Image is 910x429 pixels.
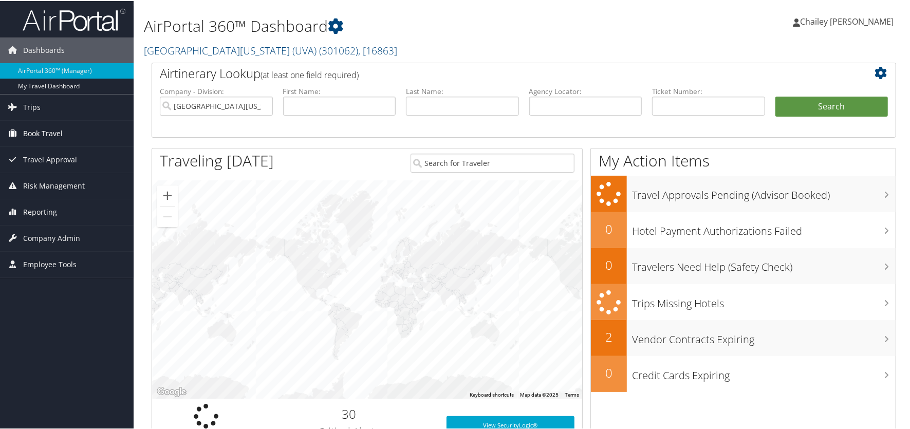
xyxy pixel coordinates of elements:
h2: 0 [591,219,627,237]
span: Dashboards [23,36,65,62]
span: Employee Tools [23,251,77,276]
span: Company Admin [23,225,80,250]
span: Reporting [23,198,57,224]
h3: Trips Missing Hotels [632,290,896,310]
a: Chailey [PERSON_NAME] [793,5,904,36]
a: 0Travelers Need Help (Safety Check) [591,247,896,283]
input: Search for Traveler [411,153,574,172]
label: Company - Division: [160,85,273,96]
span: , [ 16863 ] [358,43,397,57]
button: Zoom out [157,206,178,226]
span: Book Travel [23,120,63,145]
label: Last Name: [406,85,519,96]
span: (at least one field required) [261,68,359,80]
span: ( 301062 ) [319,43,358,57]
a: Travel Approvals Pending (Advisor Booked) [591,175,896,211]
label: First Name: [283,85,396,96]
h3: Hotel Payment Authorizations Failed [632,218,896,237]
h2: 30 [267,404,431,422]
span: Trips [23,94,41,119]
h1: AirPortal 360™ Dashboard [144,14,651,36]
label: Ticket Number: [652,85,765,96]
h1: Traveling [DATE] [160,149,274,171]
h2: 0 [591,255,627,273]
a: Terms (opens in new tab) [565,391,579,397]
span: Chailey [PERSON_NAME] [800,15,894,26]
span: Travel Approval [23,146,77,172]
button: Zoom in [157,184,178,205]
span: Risk Management [23,172,85,198]
span: Map data ©2025 [520,391,559,397]
h3: Credit Cards Expiring [632,362,896,382]
h3: Travel Approvals Pending (Advisor Booked) [632,182,896,201]
h3: Vendor Contracts Expiring [632,326,896,346]
h2: Airtinerary Lookup [160,64,826,81]
button: Search [775,96,888,116]
h2: 0 [591,363,627,381]
button: Keyboard shortcuts [470,390,514,398]
a: 2Vendor Contracts Expiring [591,319,896,355]
h1: My Action Items [591,149,896,171]
a: 0Credit Cards Expiring [591,355,896,391]
label: Agency Locator: [529,85,642,96]
a: [GEOGRAPHIC_DATA][US_STATE] (UVA) [144,43,397,57]
img: airportal-logo.png [23,7,125,31]
h3: Travelers Need Help (Safety Check) [632,254,896,273]
a: Open this area in Google Maps (opens a new window) [155,384,189,398]
h2: 2 [591,327,627,345]
a: Trips Missing Hotels [591,283,896,320]
a: 0Hotel Payment Authorizations Failed [591,211,896,247]
img: Google [155,384,189,398]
